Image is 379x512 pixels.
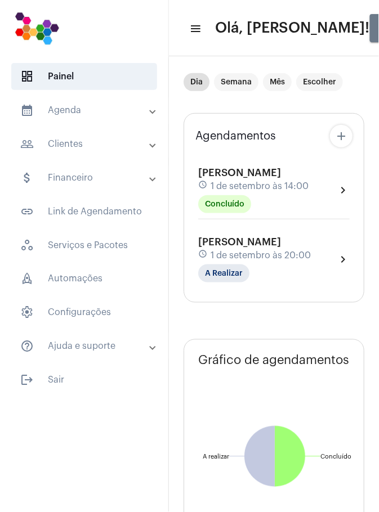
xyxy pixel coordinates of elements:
span: 1 de setembro às 20:00 [211,250,311,261]
mat-chip: Semana [214,73,258,91]
span: [PERSON_NAME] [198,168,281,178]
span: Sair [11,367,157,394]
mat-panel-title: Agenda [20,104,150,117]
mat-chip: Mês [263,73,292,91]
span: Configurações [11,299,157,326]
mat-chip: Dia [184,73,209,91]
mat-icon: chevron_right [336,183,350,197]
mat-panel-title: Financeiro [20,171,150,185]
mat-icon: sidenav icon [20,104,34,117]
text: Concluído [320,453,351,460]
mat-icon: sidenav icon [20,137,34,151]
img: 7bf4c2a9-cb5a-6366-d80e-59e5d4b2024a.png [9,6,65,51]
span: Automações [11,266,157,293]
span: sidenav icon [20,239,34,252]
mat-chip: Escolher [296,73,343,91]
mat-icon: sidenav icon [189,22,200,35]
span: [PERSON_NAME] [198,237,281,247]
mat-icon: sidenav icon [20,171,34,185]
span: Gráfico de agendamentos [198,354,349,367]
span: sidenav icon [20,306,34,320]
span: Painel [11,63,157,90]
span: Olá, [PERSON_NAME]! [215,19,370,37]
mat-chip: Concluído [198,195,251,213]
span: Link de Agendamento [11,198,157,225]
mat-expansion-panel-header: sidenav iconClientes [7,131,168,158]
span: Agendamentos [195,130,276,142]
mat-icon: schedule [198,249,208,262]
mat-icon: sidenav icon [20,205,34,218]
mat-expansion-panel-header: sidenav iconAjuda e suporte [7,333,168,360]
mat-panel-title: Clientes [20,137,150,151]
mat-chip: A Realizar [198,264,249,282]
mat-icon: schedule [198,180,208,192]
mat-icon: sidenav icon [20,374,34,387]
mat-icon: chevron_right [336,253,350,266]
span: 1 de setembro às 14:00 [211,181,309,191]
span: sidenav icon [20,70,34,83]
span: Serviços e Pacotes [11,232,157,259]
mat-expansion-panel-header: sidenav iconFinanceiro [7,164,168,191]
mat-icon: sidenav icon [20,340,34,353]
span: sidenav icon [20,272,34,286]
mat-panel-title: Ajuda e suporte [20,340,150,353]
mat-expansion-panel-header: sidenav iconAgenda [7,97,168,124]
mat-icon: add [335,129,348,143]
text: A realizar [203,453,229,460]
